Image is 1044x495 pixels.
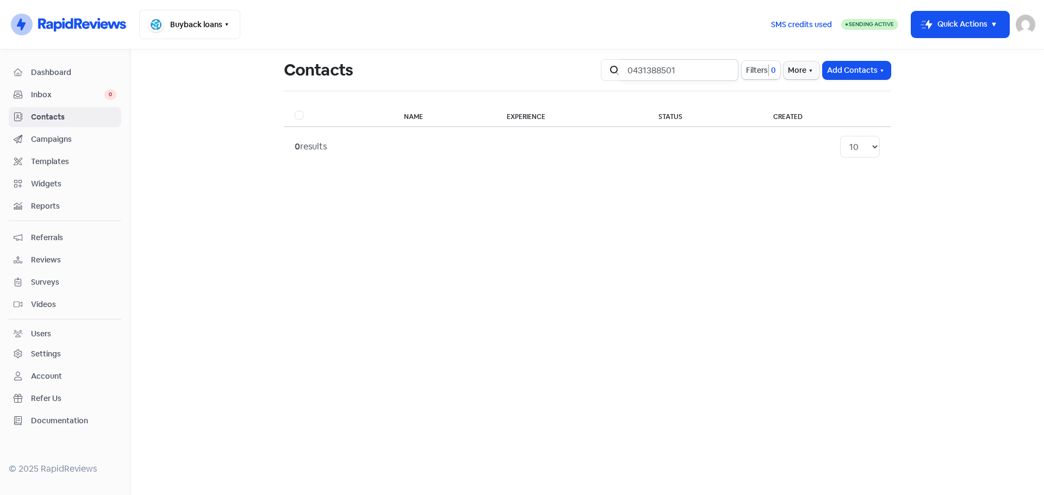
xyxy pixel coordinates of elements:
[9,462,121,475] div: © 2025 RapidReviews
[31,277,116,288] span: Surveys
[9,129,121,149] a: Campaigns
[9,366,121,386] a: Account
[911,11,1009,37] button: Quick Actions
[841,18,898,31] a: Sending Active
[295,140,327,153] div: results
[31,254,116,266] span: Reviews
[1016,15,1035,34] img: User
[31,134,116,145] span: Campaigns
[742,61,780,79] button: Filters0
[31,415,116,427] span: Documentation
[31,111,116,123] span: Contacts
[9,85,121,105] a: Inbox 0
[9,62,121,83] a: Dashboard
[31,348,61,360] div: Settings
[139,10,240,39] button: Buyback loans
[648,104,762,127] th: Status
[31,178,116,190] span: Widgets
[823,61,891,79] button: Add Contacts
[9,196,121,216] a: Reports
[784,61,819,79] button: More
[762,18,841,29] a: SMS credits used
[31,393,116,404] span: Refer Us
[284,53,353,87] h1: Contacts
[9,228,121,248] a: Referrals
[31,299,116,310] span: Videos
[31,89,104,101] span: Inbox
[393,104,496,127] th: Name
[849,21,894,28] span: Sending Active
[746,65,768,76] span: Filters
[104,89,116,100] span: 0
[31,371,62,382] div: Account
[9,250,121,270] a: Reviews
[9,411,121,431] a: Documentation
[762,104,891,127] th: Created
[9,152,121,172] a: Templates
[769,65,776,76] span: 0
[9,324,121,344] a: Users
[9,174,121,194] a: Widgets
[9,272,121,292] a: Surveys
[31,67,116,78] span: Dashboard
[496,104,648,127] th: Experience
[31,232,116,243] span: Referrals
[295,141,300,152] strong: 0
[9,295,121,315] a: Videos
[31,156,116,167] span: Templates
[9,389,121,409] a: Refer Us
[31,328,51,340] div: Users
[771,19,832,30] span: SMS credits used
[621,59,738,81] input: Search
[31,200,116,212] span: Reports
[9,107,121,127] a: Contacts
[9,344,121,364] a: Settings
